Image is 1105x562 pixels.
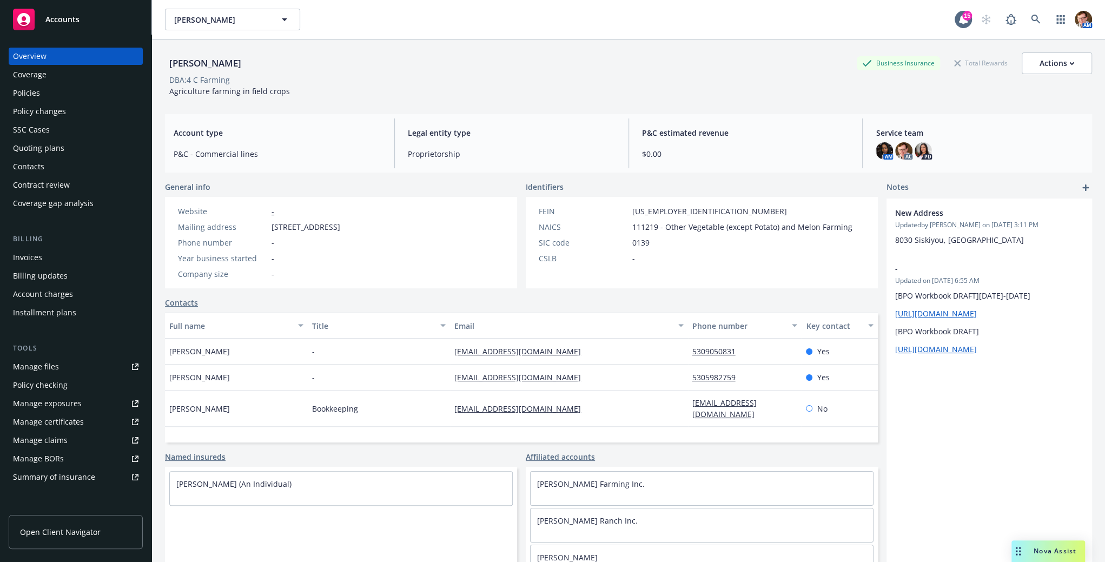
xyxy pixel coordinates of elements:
[169,320,292,332] div: Full name
[9,140,143,157] a: Quoting plans
[895,207,1055,219] span: New Address
[895,308,977,319] a: [URL][DOMAIN_NAME]
[9,343,143,354] div: Tools
[895,142,912,160] img: photo
[165,56,246,70] div: [PERSON_NAME]
[178,221,267,233] div: Mailing address
[1075,11,1092,28] img: photo
[817,372,829,383] span: Yes
[13,450,64,467] div: Manage BORs
[642,148,850,160] span: $0.00
[178,206,267,217] div: Website
[526,181,564,193] span: Identifiers
[9,468,143,486] a: Summary of insurance
[9,450,143,467] a: Manage BORs
[9,48,143,65] a: Overview
[9,304,143,321] a: Installment plans
[9,432,143,449] a: Manage claims
[169,346,230,357] span: [PERSON_NAME]
[408,127,616,138] span: Legal entity type
[9,103,143,120] a: Policy changes
[13,468,95,486] div: Summary of insurance
[9,158,143,175] a: Contacts
[526,451,595,462] a: Affiliated accounts
[1011,540,1025,562] div: Drag to move
[13,286,73,303] div: Account charges
[174,148,381,160] span: P&C - Commercial lines
[9,395,143,412] a: Manage exposures
[178,253,267,264] div: Year business started
[454,372,590,382] a: [EMAIL_ADDRESS][DOMAIN_NAME]
[312,346,315,357] span: -
[9,358,143,375] a: Manage files
[454,320,671,332] div: Email
[876,142,893,160] img: photo
[169,403,230,414] span: [PERSON_NAME]
[539,206,628,217] div: FEIN
[9,176,143,194] a: Contract review
[174,127,381,138] span: Account type
[9,286,143,303] a: Account charges
[178,237,267,248] div: Phone number
[312,372,315,383] span: -
[9,234,143,244] div: Billing
[9,267,143,285] a: Billing updates
[45,15,80,24] span: Accounts
[975,9,997,30] a: Start snowing
[454,404,590,414] a: [EMAIL_ADDRESS][DOMAIN_NAME]
[13,84,40,102] div: Policies
[895,276,1083,286] span: Updated on [DATE] 6:55 AM
[632,253,635,264] span: -
[642,127,850,138] span: P&C estimated revenue
[1011,540,1085,562] button: Nova Assist
[857,56,940,70] div: Business Insurance
[915,142,932,160] img: photo
[13,358,59,375] div: Manage files
[272,253,274,264] span: -
[1079,181,1092,194] a: add
[13,48,47,65] div: Overview
[949,56,1013,70] div: Total Rewards
[169,74,230,85] div: DBA: 4 C Farming
[1034,546,1076,556] span: Nova Assist
[13,395,82,412] div: Manage exposures
[632,237,650,248] span: 0139
[174,14,268,25] span: [PERSON_NAME]
[272,268,274,280] span: -
[895,220,1083,230] span: Updated by [PERSON_NAME] on [DATE] 3:11 PM
[13,195,94,212] div: Coverage gap analysis
[13,413,84,431] div: Manage certificates
[165,181,210,193] span: General info
[962,11,972,21] div: 15
[165,9,300,30] button: [PERSON_NAME]
[895,326,1083,337] p: [BPO Workbook DRAFT]
[9,413,143,431] a: Manage certificates
[539,221,628,233] div: NAICS
[886,254,1092,363] div: -Updated on [DATE] 6:55 AM[BPO Workbook DRAFT][DATE]-[DATE][URL][DOMAIN_NAME][BPO Workbook DRAFT]...
[450,313,687,339] button: Email
[13,376,68,394] div: Policy checking
[165,313,308,339] button: Full name
[454,346,590,356] a: [EMAIL_ADDRESS][DOMAIN_NAME]
[13,66,47,83] div: Coverage
[817,403,827,414] span: No
[632,221,852,233] span: 111219 - Other Vegetable (except Potato) and Melon Farming
[9,376,143,394] a: Policy checking
[9,66,143,83] a: Coverage
[9,4,143,35] a: Accounts
[13,121,50,138] div: SSC Cases
[539,253,628,264] div: CSLB
[165,451,226,462] a: Named insureds
[13,103,66,120] div: Policy changes
[9,121,143,138] a: SSC Cases
[537,479,645,489] a: [PERSON_NAME] Farming Inc.
[176,479,292,489] a: [PERSON_NAME] (An Individual)
[13,249,42,266] div: Invoices
[312,320,434,332] div: Title
[692,398,763,419] a: [EMAIL_ADDRESS][DOMAIN_NAME]
[13,304,76,321] div: Installment plans
[817,346,829,357] span: Yes
[876,127,1083,138] span: Service team
[1040,53,1074,74] div: Actions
